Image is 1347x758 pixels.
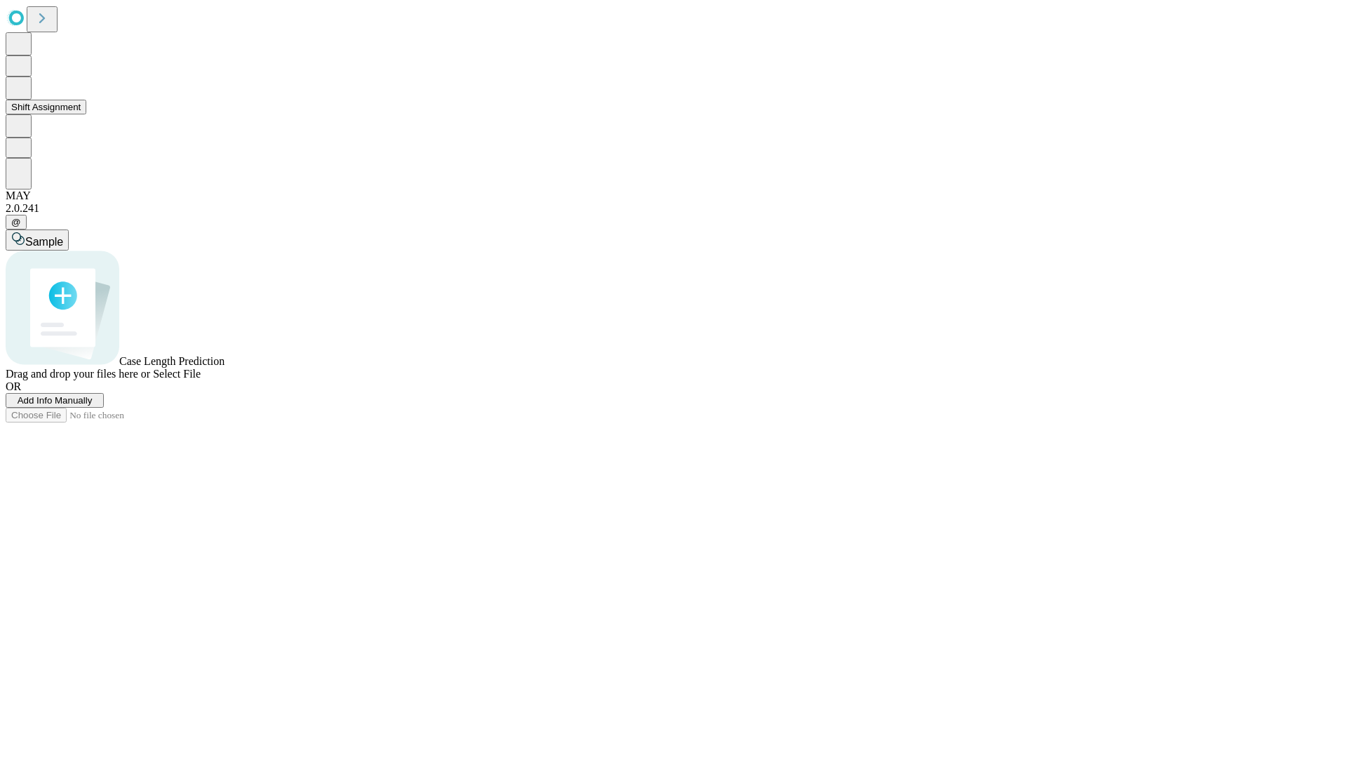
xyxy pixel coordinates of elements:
[25,236,63,248] span: Sample
[6,202,1341,215] div: 2.0.241
[6,393,104,408] button: Add Info Manually
[153,368,201,380] span: Select File
[6,230,69,251] button: Sample
[6,215,27,230] button: @
[6,189,1341,202] div: MAY
[18,395,93,406] span: Add Info Manually
[6,380,21,392] span: OR
[11,217,21,227] span: @
[6,100,86,114] button: Shift Assignment
[119,355,224,367] span: Case Length Prediction
[6,368,150,380] span: Drag and drop your files here or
